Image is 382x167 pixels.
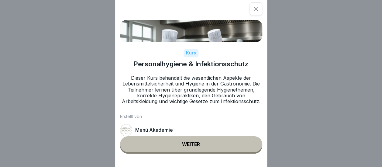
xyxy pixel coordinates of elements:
p: Dieser Kurs behandelt die wesentlichen Aspekte der Lebensmittelsicherheit und Hygiene in der Gast... [120,75,262,104]
button: Weiter [120,136,262,152]
div: Kurs [184,49,198,57]
div: Weiter [182,141,200,147]
a: Weiter [120,136,262,154]
h1: Personalhygiene & Infektionsschutz [133,60,249,68]
p: Menü Akademie [135,127,173,133]
p: Erstellt von [120,114,262,119]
